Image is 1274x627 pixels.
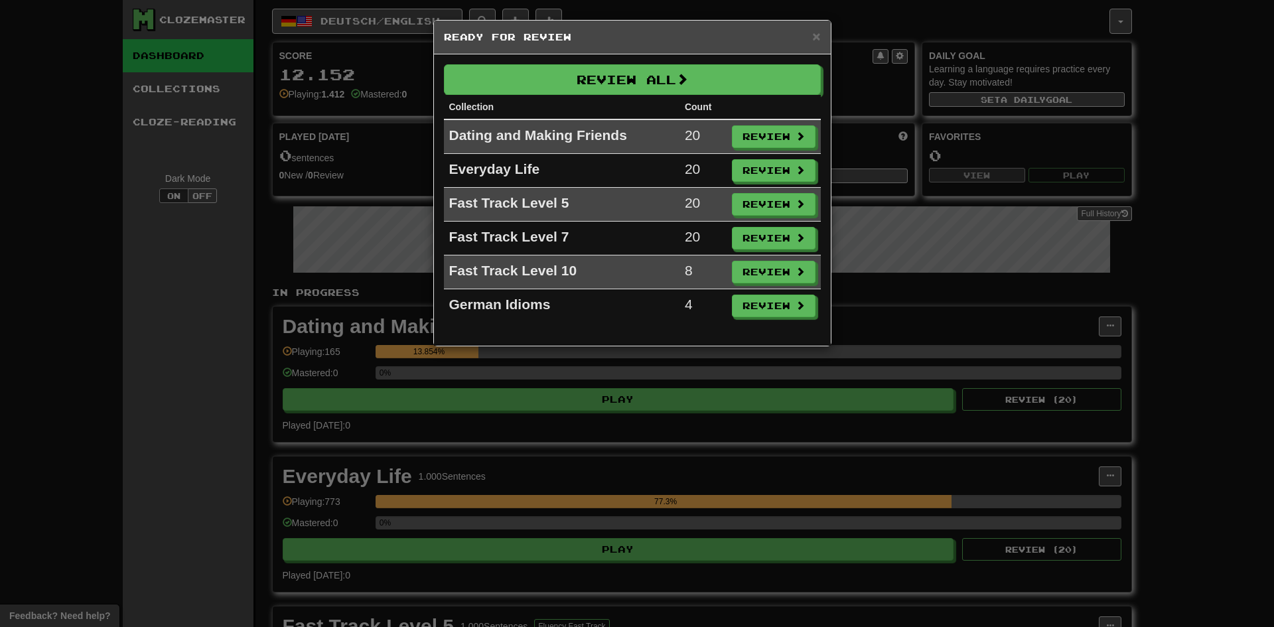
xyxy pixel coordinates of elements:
[732,227,815,249] button: Review
[444,31,821,44] h5: Ready for Review
[679,289,727,323] td: 4
[444,64,821,95] button: Review All
[444,222,679,255] td: Fast Track Level 7
[444,154,679,188] td: Everyday Life
[444,188,679,222] td: Fast Track Level 5
[732,159,815,182] button: Review
[732,261,815,283] button: Review
[679,119,727,154] td: 20
[732,193,815,216] button: Review
[679,95,727,119] th: Count
[444,119,679,154] td: Dating and Making Friends
[679,255,727,289] td: 8
[444,95,679,119] th: Collection
[732,125,815,148] button: Review
[679,188,727,222] td: 20
[732,295,815,317] button: Review
[812,29,820,44] span: ×
[444,255,679,289] td: Fast Track Level 10
[679,222,727,255] td: 20
[812,29,820,43] button: Close
[444,289,679,323] td: German Idioms
[679,154,727,188] td: 20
